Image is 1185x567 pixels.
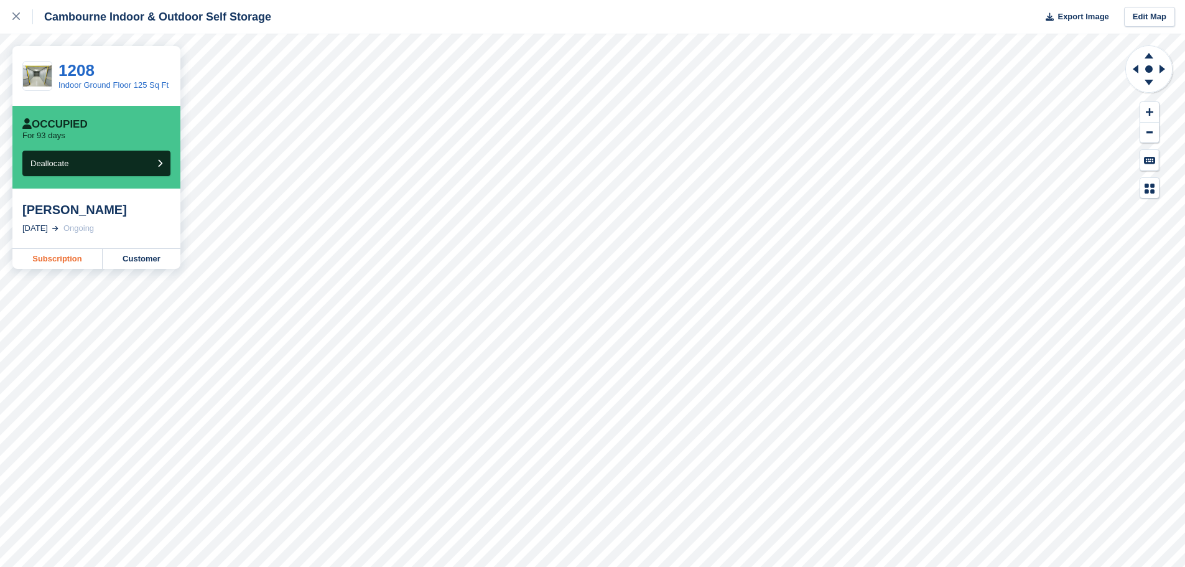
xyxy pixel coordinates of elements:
[1057,11,1108,23] span: Export Image
[1140,178,1159,199] button: Map Legend
[22,118,88,131] div: Occupied
[22,151,170,176] button: Deallocate
[58,80,169,90] a: Indoor Ground Floor 125 Sq Ft
[22,222,48,235] div: [DATE]
[63,222,94,235] div: Ongoing
[33,9,271,24] div: Cambourne Indoor & Outdoor Self Storage
[52,226,58,231] img: arrow-right-light-icn-cde0832a797a2874e46488d9cf13f60e5c3a73dbe684e267c42b8395dfbc2abf.svg
[22,202,170,217] div: [PERSON_NAME]
[1140,102,1159,123] button: Zoom In
[23,65,52,87] img: Photo%2028-02-2023,%2016%2011%2008.jpg
[1140,150,1159,171] button: Keyboard Shortcuts
[58,61,95,80] a: 1208
[1124,7,1175,27] a: Edit Map
[30,159,68,168] span: Deallocate
[103,249,180,269] a: Customer
[22,131,65,141] p: For 93 days
[12,249,103,269] a: Subscription
[1038,7,1109,27] button: Export Image
[1140,123,1159,143] button: Zoom Out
